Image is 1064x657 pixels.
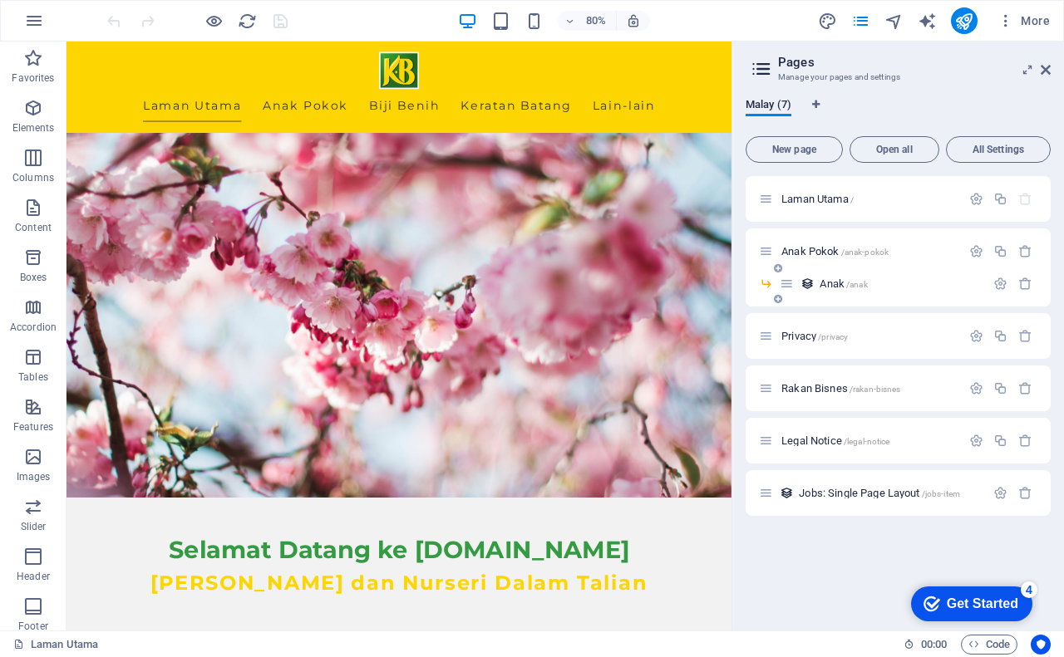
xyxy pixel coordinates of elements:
[904,635,948,655] h6: Session time
[776,194,961,204] div: Laman Utama/
[12,171,54,184] p: Columns
[850,385,901,394] span: /rakan-bisnes
[993,434,1007,448] div: Duplicate
[841,248,889,257] span: /anak-pokok
[851,12,870,31] i: Pages (Ctrl+Alt+S)
[18,620,48,633] p: Footer
[850,136,939,163] button: Open all
[993,329,1007,343] div: Duplicate
[9,8,131,43] div: Get Started 4 items remaining, 20% complete
[951,7,978,34] button: publish
[933,638,935,650] span: :
[800,277,815,291] div: This layout is used as a template for all items (e.g. a blog post) of this collection. The conten...
[993,244,1007,258] div: Duplicate
[13,635,98,655] a: Click to cancel selection. Double-click to open Pages
[818,12,837,31] i: Design (Ctrl+Alt+Y)
[778,70,1017,85] h3: Manage your pages and settings
[45,18,116,33] div: Get Started
[753,145,835,154] span: New page
[746,95,791,118] span: Malay (7)
[1018,381,1032,395] div: Remove
[954,12,973,31] i: Publish
[781,382,900,395] span: Click to open page
[1018,277,1032,291] div: Remove
[237,11,257,31] button: reload
[993,381,1007,395] div: Duplicate
[818,11,838,31] button: design
[961,635,1017,655] button: Code
[921,635,947,655] span: 00 00
[1018,244,1032,258] div: Remove
[746,98,1051,130] div: Language Tabs
[884,11,904,31] button: navigator
[1018,192,1032,206] div: The startpage cannot be deleted
[781,330,848,342] span: Click to open page
[969,329,983,343] div: Settings
[991,7,1057,34] button: More
[799,487,960,499] span: Click to open page
[969,192,983,206] div: Settings
[776,331,961,341] div: Privacy/privacy
[815,278,985,289] div: Anak/anak
[238,12,257,31] i: Reload page
[969,434,983,448] div: Settings
[820,277,867,290] span: Anak
[21,520,47,533] p: Slider
[18,370,48,384] p: Tables
[558,11,617,31] button: 80%
[857,145,932,154] span: Open all
[778,55,1051,70] h2: Pages
[781,193,854,205] span: Laman Utama
[851,11,871,31] button: pages
[746,136,843,163] button: New page
[781,245,889,257] span: Anak Pokok
[844,437,890,446] span: /legal-notice
[1018,434,1032,448] div: Remove
[1018,329,1032,343] div: Remove
[1031,635,1051,655] button: Usercentrics
[818,332,848,341] span: /privacy
[776,383,961,394] div: Rakan Bisnes/rakan-bisnes
[780,486,794,500] div: This layout is used as a template for all items (e.g. a blog post) of this collection. The conten...
[626,13,641,28] i: On resize automatically adjust zoom level to fit chosen device.
[119,3,135,20] div: 4
[918,11,938,31] button: text_generator
[13,420,53,434] p: Features
[846,280,868,289] span: /anak
[583,11,609,31] h6: 80%
[993,486,1007,500] div: Settings
[997,12,1050,29] span: More
[993,277,1007,291] div: Settings
[12,71,54,85] p: Favorites
[922,489,960,498] span: /jobs-item
[781,434,889,447] span: Click to open page
[968,635,1010,655] span: Code
[969,244,983,258] div: Settings
[993,192,1007,206] div: Duplicate
[794,488,985,498] div: Jobs: Single Page Layout/jobs-item
[776,246,961,257] div: Anak Pokok/anak-pokok
[776,435,961,446] div: Legal Notice/legal-notice
[969,381,983,395] div: Settings
[15,221,52,234] p: Content
[20,271,47,284] p: Boxes
[953,145,1043,154] span: All Settings
[1018,486,1032,500] div: Remove
[17,470,51,483] p: Images
[17,570,50,583] p: Header
[946,136,1051,163] button: All Settings
[12,121,55,135] p: Elements
[850,195,854,204] span: /
[10,321,57,334] p: Accordion
[204,11,224,31] button: Click here to leave preview mode and continue editing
